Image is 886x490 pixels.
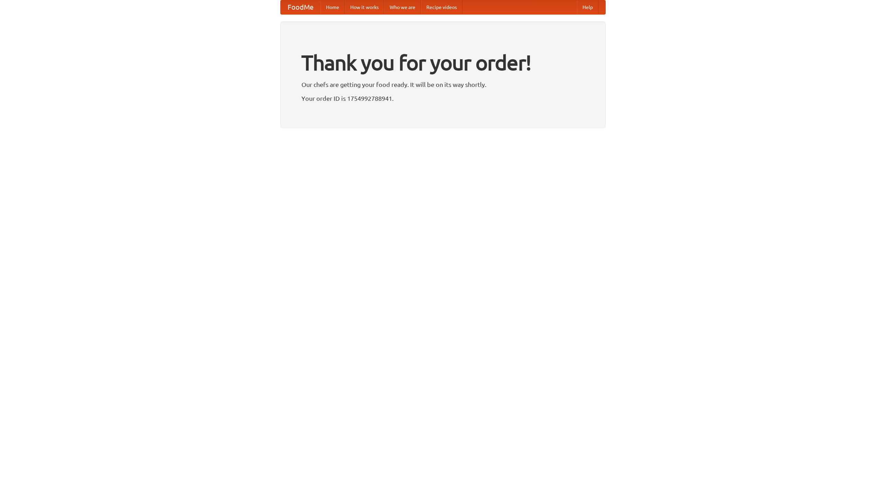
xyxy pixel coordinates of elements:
a: Recipe videos [421,0,462,14]
a: Home [320,0,345,14]
p: Our chefs are getting your food ready. It will be on its way shortly. [301,79,585,90]
a: FoodMe [281,0,320,14]
a: How it works [345,0,384,14]
p: Your order ID is 1754992788941. [301,93,585,104]
h1: Thank you for your order! [301,46,585,79]
a: Help [577,0,598,14]
a: Who we are [384,0,421,14]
